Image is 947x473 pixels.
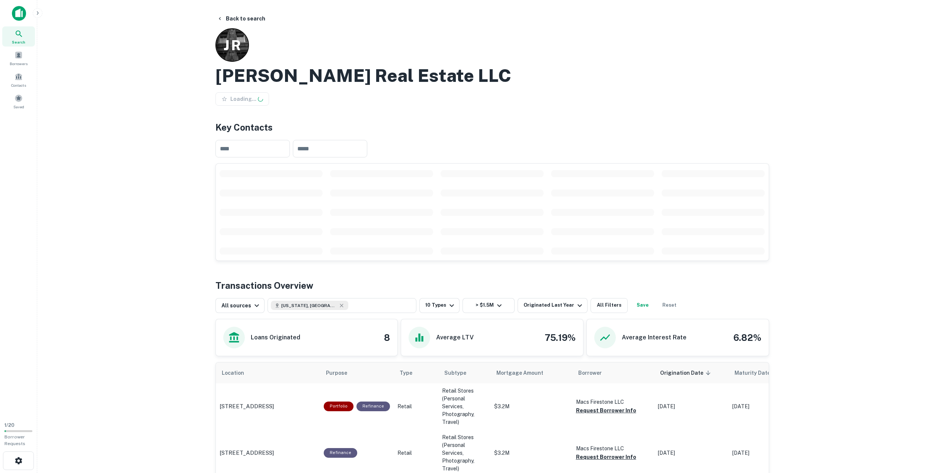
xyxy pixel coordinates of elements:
[578,368,602,377] span: Borrower
[12,6,26,21] img: capitalize-icon.png
[324,448,357,457] div: This loan purpose was for refinancing
[215,279,313,292] h4: Transactions Overview
[326,368,357,377] span: Purpose
[463,298,515,313] button: > $1.5M
[215,65,511,86] h2: [PERSON_NAME] Real Estate LLC
[397,403,435,410] p: Retail
[658,449,725,457] p: [DATE]
[2,26,35,47] a: Search
[324,402,353,411] div: This is a portfolio loan with 8 properties
[216,362,320,383] th: Location
[438,362,490,383] th: Subtype
[12,39,25,45] span: Search
[215,121,769,134] h4: Key Contacts
[735,369,778,377] div: Maturity dates displayed may be estimated. Please contact the lender for the most accurate maturi...
[735,369,787,377] span: Maturity dates displayed may be estimated. Please contact the lender for the most accurate maturi...
[222,368,254,377] span: Location
[2,48,35,68] a: Borrowers
[216,164,769,261] div: scrollable content
[732,403,799,410] p: [DATE]
[622,333,687,342] h6: Average Interest Rate
[215,298,265,313] button: All sources
[220,402,316,411] a: [STREET_ADDRESS]
[224,35,240,56] p: J R
[4,434,25,446] span: Borrower Requests
[384,331,390,344] h4: 8
[214,12,268,25] button: Back to search
[442,387,487,426] p: Retail Stores (Personal Services, Photography, Travel)
[221,301,261,310] div: All sources
[320,362,394,383] th: Purpose
[658,403,725,410] p: [DATE]
[436,333,474,342] h6: Average LTV
[910,413,947,449] iframe: Chat Widget
[2,70,35,90] a: Contacts
[397,449,435,457] p: Retail
[490,362,572,383] th: Mortgage Amount
[4,422,15,428] span: 1 / 20
[11,82,26,88] span: Contacts
[251,333,300,342] h6: Loans Originated
[518,298,588,313] button: Originated Last Year
[10,61,28,67] span: Borrowers
[220,448,274,457] p: [STREET_ADDRESS]
[419,298,460,313] button: 10 Types
[356,402,390,411] div: This loan purpose was for refinancing
[729,362,803,383] th: Maturity dates displayed may be estimated. Please contact the lender for the most accurate maturi...
[631,298,655,313] button: Save your search to get updates of matches that match your search criteria.
[442,434,487,473] p: Retail Stores (Personal Services, Photography, Travel)
[732,449,799,457] p: [DATE]
[576,444,650,453] p: Macs Firestone LLC
[400,368,412,377] span: Type
[545,331,576,344] h4: 75.19%
[494,403,569,410] p: $3.2M
[660,368,713,377] span: Origination Date
[394,362,438,383] th: Type
[2,91,35,111] a: Saved
[576,398,650,406] p: Macs Firestone LLC
[524,301,584,310] div: Originated Last Year
[576,406,636,415] button: Request Borrower Info
[735,369,770,377] h6: Maturity Date
[733,331,761,344] h4: 6.82%
[654,362,729,383] th: Origination Date
[658,298,681,313] button: Reset
[494,449,569,457] p: $3.2M
[220,448,316,457] a: [STREET_ADDRESS]
[220,402,274,411] p: [STREET_ADDRESS]
[591,298,628,313] button: All Filters
[496,368,553,377] span: Mortgage Amount
[444,368,466,377] span: Subtype
[281,302,337,309] span: [US_STATE], [GEOGRAPHIC_DATA]
[13,104,24,110] span: Saved
[572,362,654,383] th: Borrower
[576,453,636,461] button: Request Borrower Info
[268,298,416,313] button: [US_STATE], [GEOGRAPHIC_DATA]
